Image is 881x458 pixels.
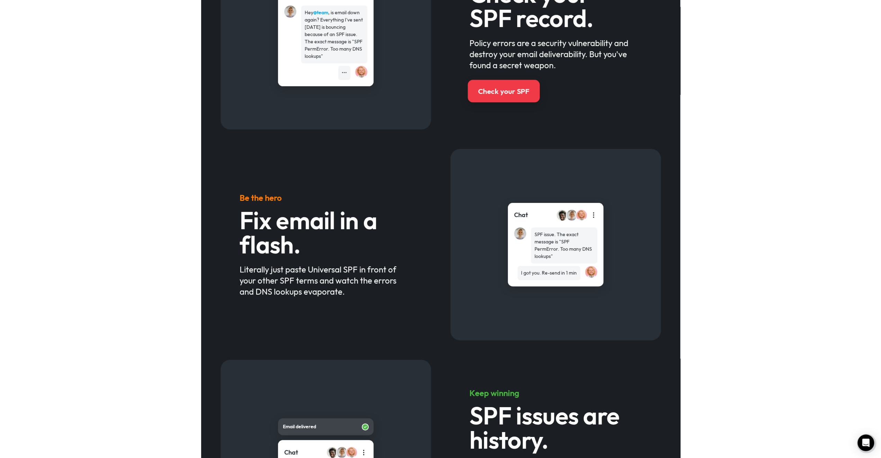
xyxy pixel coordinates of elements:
[240,264,412,297] div: Literally just paste Universal SPF in front of your other SPF terms and watch the errors and DNS ...
[342,69,347,77] div: •••
[514,210,528,219] div: Chat
[857,434,874,451] div: Open Intercom Messenger
[240,192,412,203] h5: Be the hero
[468,80,540,102] a: Check your SPF
[284,448,298,457] div: Chat
[240,208,412,257] h3: Fix email in a flash.
[469,37,641,71] div: Policy errors are a security vulnerability and destroy your email deliverability. But you've foun...
[478,86,529,96] div: Check your SPF
[469,403,641,452] h3: SPF issues are history.
[469,387,641,398] h5: Keep winning
[521,269,577,277] div: I got you. Re-send in 1 min
[305,9,364,60] div: Hey , is email down again? Everything I've sent [DATE] is bouncing because of an SPF issue. The e...
[283,423,362,430] div: Email delivered
[534,231,594,260] div: SPF issue. The exact message is "SPF PermError. Too many DNS lookups"
[313,9,328,16] strong: @team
